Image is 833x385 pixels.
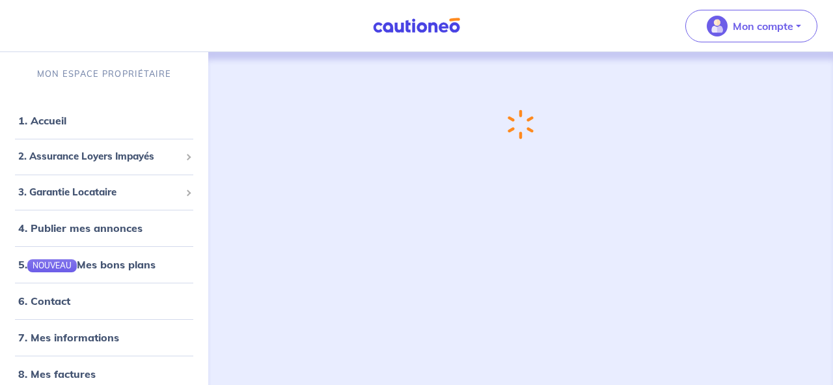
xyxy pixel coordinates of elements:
[5,251,203,278] div: 5.NOUVEAUMes bons plans
[18,221,143,235] a: 4. Publier mes annonces
[5,215,203,241] div: 4. Publier mes annonces
[18,331,119,344] a: 7. Mes informations
[685,10,817,42] button: illu_account_valid_menu.svgMon compte
[707,16,728,36] img: illu_account_valid_menu.svg
[18,294,70,307] a: 6. Contact
[5,107,203,134] div: 1. Accueil
[18,367,96,380] a: 8. Mes factures
[18,185,180,200] span: 3. Garantie Locataire
[5,324,203,350] div: 7. Mes informations
[18,114,66,127] a: 1. Accueil
[18,149,180,164] span: 2. Assurance Loyers Impayés
[733,18,793,34] p: Mon compte
[37,68,171,80] p: MON ESPACE PROPRIÉTAIRE
[5,144,203,169] div: 2. Assurance Loyers Impayés
[5,180,203,205] div: 3. Garantie Locataire
[368,18,465,34] img: Cautioneo
[5,288,203,314] div: 6. Contact
[504,107,536,142] img: loading-spinner
[18,258,156,271] a: 5.NOUVEAUMes bons plans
